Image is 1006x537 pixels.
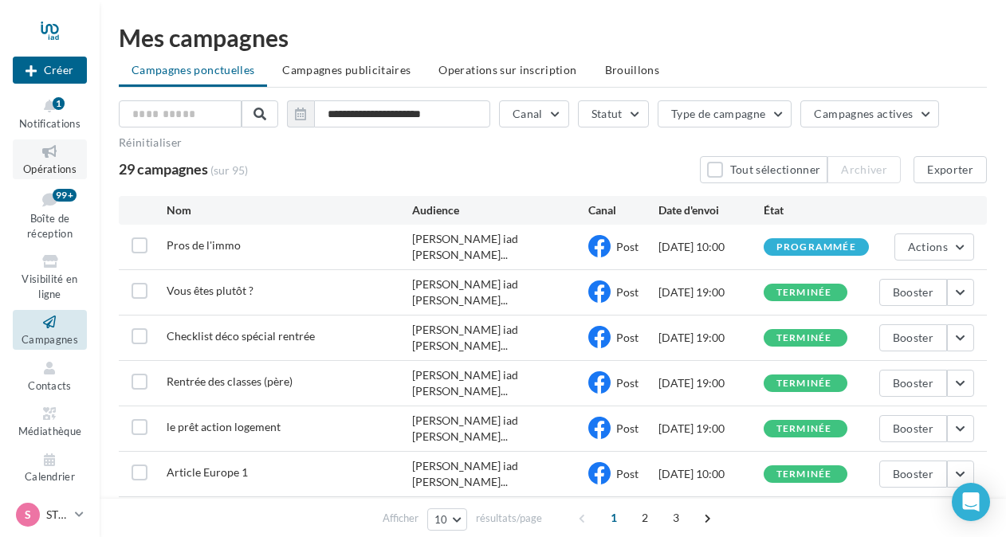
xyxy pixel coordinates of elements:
span: 2 [632,505,658,531]
span: Post [616,421,639,435]
div: Mes campagnes [119,25,987,49]
button: Booster [879,461,947,488]
div: État [764,202,869,218]
button: Créer [13,57,87,84]
span: Brouillons [605,63,660,76]
button: 10 [427,508,468,531]
button: Archiver [827,156,901,183]
span: Calendrier [25,471,75,484]
button: Notifications 1 [13,94,87,133]
span: résultats/page [476,511,542,526]
button: Canal [499,100,569,127]
div: terminée [776,469,832,480]
span: [PERSON_NAME] iad [PERSON_NAME]... [412,276,587,308]
span: Boîte de réception [27,212,73,240]
span: Visibilité en ligne [22,272,77,300]
div: [DATE] 19:00 [658,284,764,300]
a: Boîte de réception99+ [13,186,87,244]
p: STIAD [46,507,69,523]
span: Post [616,376,639,390]
button: Booster [879,370,947,397]
div: terminée [776,288,832,298]
span: Opérations [23,163,77,175]
span: Checklist déco spécial rentrée [167,329,315,343]
button: Actions [894,233,974,261]
div: Date d'envoi [658,202,764,218]
span: Operations sur inscription [438,63,576,76]
span: Médiathèque [18,425,82,437]
a: Médiathèque [13,402,87,441]
button: Booster [879,279,947,306]
div: terminée [776,333,832,343]
div: 1 [53,97,65,110]
span: 3 [663,505,689,531]
div: [DATE] 19:00 [658,421,764,437]
a: Visibilité en ligne [13,249,87,304]
span: (sur 95) [210,163,248,178]
a: Opérations [13,139,87,178]
span: Post [616,285,639,299]
button: Tout sélectionner [700,156,827,183]
div: Canal [588,202,658,218]
div: [DATE] 10:00 [658,466,764,482]
a: S STIAD [13,500,87,530]
a: Contacts [13,356,87,395]
span: [PERSON_NAME] iad [PERSON_NAME]... [412,413,587,445]
a: Campagnes [13,310,87,349]
span: [PERSON_NAME] iad [PERSON_NAME]... [412,458,587,490]
div: [DATE] 19:00 [658,375,764,391]
div: programmée [776,242,856,253]
span: Rentrée des classes (père) [167,374,293,388]
span: [PERSON_NAME] iad [PERSON_NAME]... [412,231,587,263]
span: [PERSON_NAME] iad [PERSON_NAME]... [412,322,587,354]
span: Campagnes publicitaires [282,63,411,76]
div: [DATE] 10:00 [658,239,764,255]
button: Booster [879,415,947,442]
span: Campagnes [22,333,78,346]
span: Contacts [28,379,72,392]
span: S [25,507,31,523]
div: Nouvelle campagne [13,57,87,84]
span: Article Europe 1 [167,465,248,479]
button: Booster [879,324,947,351]
div: 99+ [53,189,77,202]
button: Statut [578,100,649,127]
span: Post [616,240,639,253]
span: le prêt action logement [167,420,281,433]
span: Afficher [383,511,419,526]
span: 10 [434,513,448,526]
span: 29 campagnes [119,160,208,178]
div: Nom [167,202,412,218]
span: [PERSON_NAME] iad [PERSON_NAME]... [412,367,587,399]
div: Open Intercom Messenger [952,483,990,521]
a: Calendrier [13,448,87,487]
button: Exporter [914,156,987,183]
span: Pros de l'immo [167,238,241,252]
span: Post [616,467,639,480]
span: 1 [601,505,627,531]
div: [DATE] 19:00 [658,330,764,346]
span: Notifications [19,117,81,130]
div: Audience [412,202,587,218]
span: Vous êtes plutôt ? [167,284,253,297]
button: Type de campagne [658,100,792,127]
span: Post [616,331,639,344]
span: Campagnes actives [814,107,913,120]
button: Campagnes actives [800,100,939,127]
span: Actions [908,240,948,253]
div: terminée [776,378,832,389]
button: Réinitialiser [119,136,183,149]
div: terminée [776,424,832,434]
